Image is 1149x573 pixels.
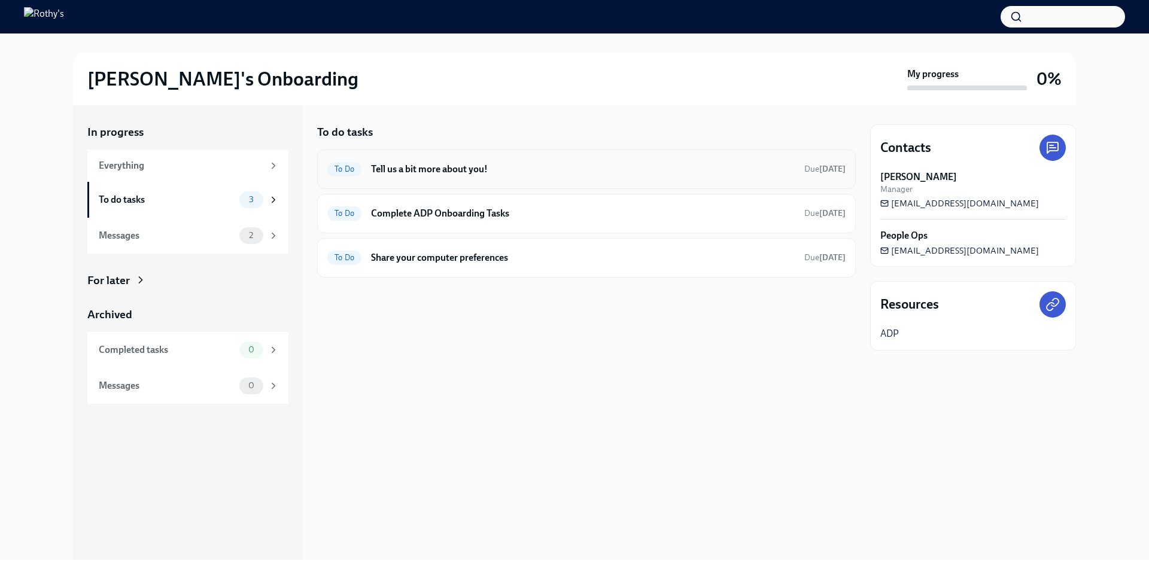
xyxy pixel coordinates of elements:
span: September 20th, 2025 09:00 [804,252,846,263]
a: Completed tasks0 [87,332,288,368]
img: Rothy's [24,7,64,26]
span: 0 [241,345,262,354]
span: September 28th, 2025 09:00 [804,208,846,219]
h5: To do tasks [317,124,373,140]
a: Messages2 [87,218,288,254]
div: Completed tasks [99,343,235,356]
strong: [DATE] [819,164,846,174]
div: Messages [99,379,235,392]
span: To Do [327,209,361,218]
a: To DoShare your computer preferencesDue[DATE] [327,248,846,267]
span: Due [804,208,846,218]
h3: 0% [1036,68,1062,90]
a: In progress [87,124,288,140]
a: To DoTell us a bit more about you!Due[DATE] [327,160,846,179]
span: 3 [242,195,261,204]
h2: [PERSON_NAME]'s Onboarding [87,67,358,91]
div: Messages [99,229,235,242]
h6: Share your computer preferences [371,251,795,264]
a: Everything [87,150,288,182]
a: To DoComplete ADP Onboarding TasksDue[DATE] [327,204,846,223]
a: [EMAIL_ADDRESS][DOMAIN_NAME] [880,197,1039,209]
h6: Tell us a bit more about you! [371,163,795,176]
span: To Do [327,164,361,173]
div: Everything [99,159,263,172]
strong: [DATE] [819,208,846,218]
span: 2 [242,231,260,240]
a: To do tasks3 [87,182,288,218]
strong: People Ops [880,229,928,242]
span: 0 [241,381,262,390]
span: Due [804,252,846,263]
span: September 20th, 2025 09:00 [804,163,846,175]
a: Archived [87,307,288,322]
h4: Contacts [880,139,931,157]
span: Due [804,164,846,174]
div: To do tasks [99,193,235,206]
a: [EMAIL_ADDRESS][DOMAIN_NAME] [880,245,1039,257]
a: ADP [880,327,899,340]
h6: Complete ADP Onboarding Tasks [371,207,795,220]
span: Manager [880,184,913,195]
a: For later [87,273,288,288]
strong: [DATE] [819,252,846,263]
strong: My progress [907,68,959,81]
span: To Do [327,253,361,262]
a: Messages0 [87,368,288,404]
h4: Resources [880,295,939,313]
strong: [PERSON_NAME] [880,170,957,184]
div: For later [87,273,130,288]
